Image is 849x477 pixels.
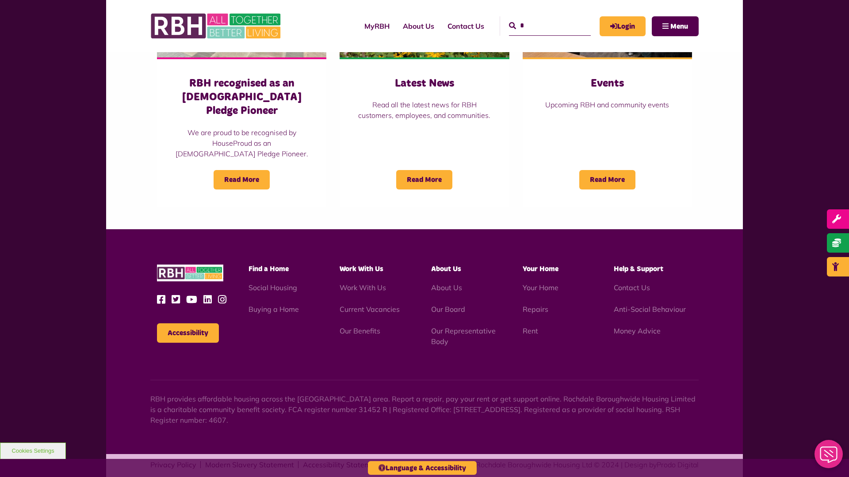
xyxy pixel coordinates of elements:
[214,170,270,189] span: Read More
[175,77,309,118] h3: RBH recognised as an [DEMOGRAPHIC_DATA] Pledge Pioneer
[670,23,688,30] span: Menu
[249,305,299,314] a: Buying a Home
[523,305,548,314] a: Repairs
[431,283,462,292] a: About Us
[441,14,491,38] a: Contact Us
[614,283,650,292] a: Contact Us
[614,265,663,273] span: Help & Support
[175,127,309,159] p: We are proud to be recognised by HouseProud as an [DEMOGRAPHIC_DATA] Pledge Pioneer.
[614,305,686,314] a: Anti-Social Behaviour
[431,326,496,346] a: Our Representative Body
[150,394,699,425] p: RBH provides affordable housing across the [GEOGRAPHIC_DATA] area. Report a repair, pay your rent...
[157,265,223,282] img: RBH
[523,265,558,273] span: Your Home
[357,99,491,121] p: Read all the latest news for RBH customers, employees, and communities.
[340,283,386,292] a: Work With Us
[523,326,538,335] a: Rent
[540,77,674,91] h3: Events
[340,305,400,314] a: Current Vacancies
[249,265,289,273] span: Find a Home
[357,77,491,91] h3: Latest News
[809,437,849,477] iframe: Netcall Web Assistant for live chat
[340,265,383,273] span: Work With Us
[157,323,219,343] button: Accessibility
[540,99,674,110] p: Upcoming RBH and community events
[358,14,396,38] a: MyRBH
[600,16,646,36] a: MyRBH
[614,326,661,335] a: Money Advice
[368,461,477,475] button: Language & Accessibility
[150,9,283,43] img: RBH
[340,326,380,335] a: Our Benefits
[579,170,635,189] span: Read More
[523,283,558,292] a: Your Home
[431,305,465,314] a: Our Board
[396,170,452,189] span: Read More
[396,14,441,38] a: About Us
[509,16,591,35] input: Search
[431,265,461,273] span: About Us
[249,283,297,292] a: Social Housing - open in a new tab
[652,16,699,36] button: Navigation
